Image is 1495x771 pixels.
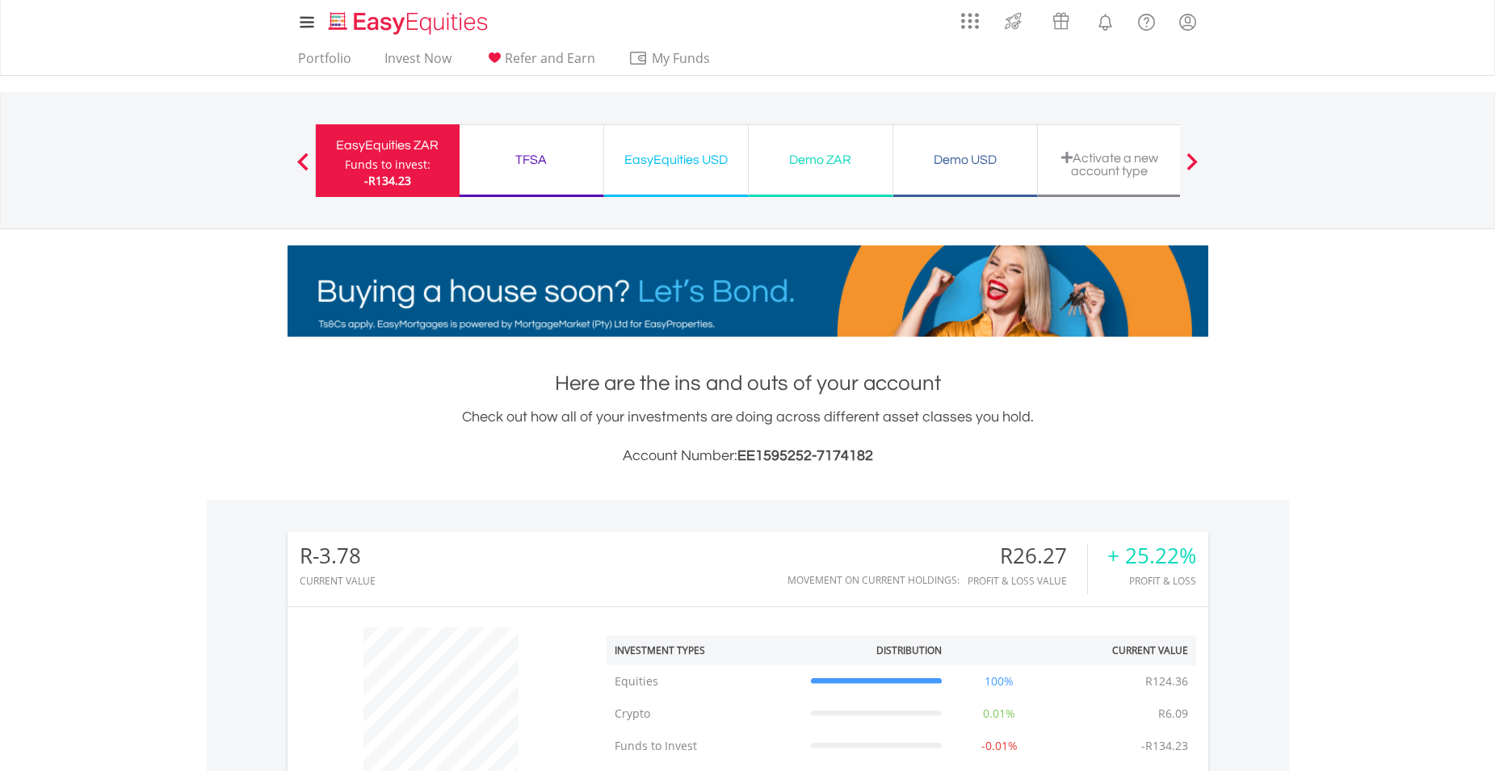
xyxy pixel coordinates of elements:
a: My Profile [1167,4,1208,40]
img: vouchers-v2.svg [1048,8,1074,34]
h1: Here are the ins and outs of your account [288,369,1208,398]
img: EasyEquities_Logo.png [325,10,494,36]
div: Profit & Loss [1107,576,1196,586]
a: AppsGrid [951,4,989,30]
td: Equities [607,665,803,698]
a: Invest Now [378,50,458,75]
a: Portfolio [292,50,358,75]
div: Funds to invest: [345,157,430,173]
a: Refer and Earn [478,50,602,75]
div: + 25.22% [1107,544,1196,568]
td: Crypto [607,698,803,730]
img: thrive-v2.svg [1000,8,1027,34]
span: My Funds [628,48,734,69]
td: 0.01% [950,698,1048,730]
span: EE1595252-7174182 [737,448,873,463]
td: -R134.23 [1133,730,1196,762]
img: grid-menu-icon.svg [961,12,979,30]
div: Distribution [876,643,942,657]
div: EasyEquities ZAR [325,134,450,157]
div: Check out how all of your investments are doing across different asset classes you hold. [288,406,1208,467]
td: R124.36 [1137,665,1196,698]
td: R6.09 [1150,698,1196,730]
div: R26.27 [968,544,1087,568]
th: Investment Types [607,635,803,665]
div: R-3.78 [300,544,376,568]
a: Home page [322,4,494,36]
td: Funds to Invest [607,730,803,762]
span: -R134.23 [364,173,411,188]
span: Refer and Earn [505,49,595,67]
div: Profit & Loss Value [968,576,1087,586]
td: 100% [950,665,1048,698]
div: EasyEquities USD [614,149,738,171]
div: CURRENT VALUE [300,576,376,586]
div: Demo ZAR [758,149,883,171]
div: Movement on Current Holdings: [787,575,960,585]
div: TFSA [469,149,594,171]
td: -0.01% [950,730,1048,762]
h3: Account Number: [288,445,1208,467]
a: FAQ's and Support [1126,4,1167,36]
th: Current Value [1048,635,1196,665]
img: EasyMortage Promotion Banner [288,245,1208,337]
a: Vouchers [1037,4,1085,34]
div: Activate a new account type [1048,151,1172,178]
a: Notifications [1085,4,1126,36]
div: Demo USD [903,149,1027,171]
